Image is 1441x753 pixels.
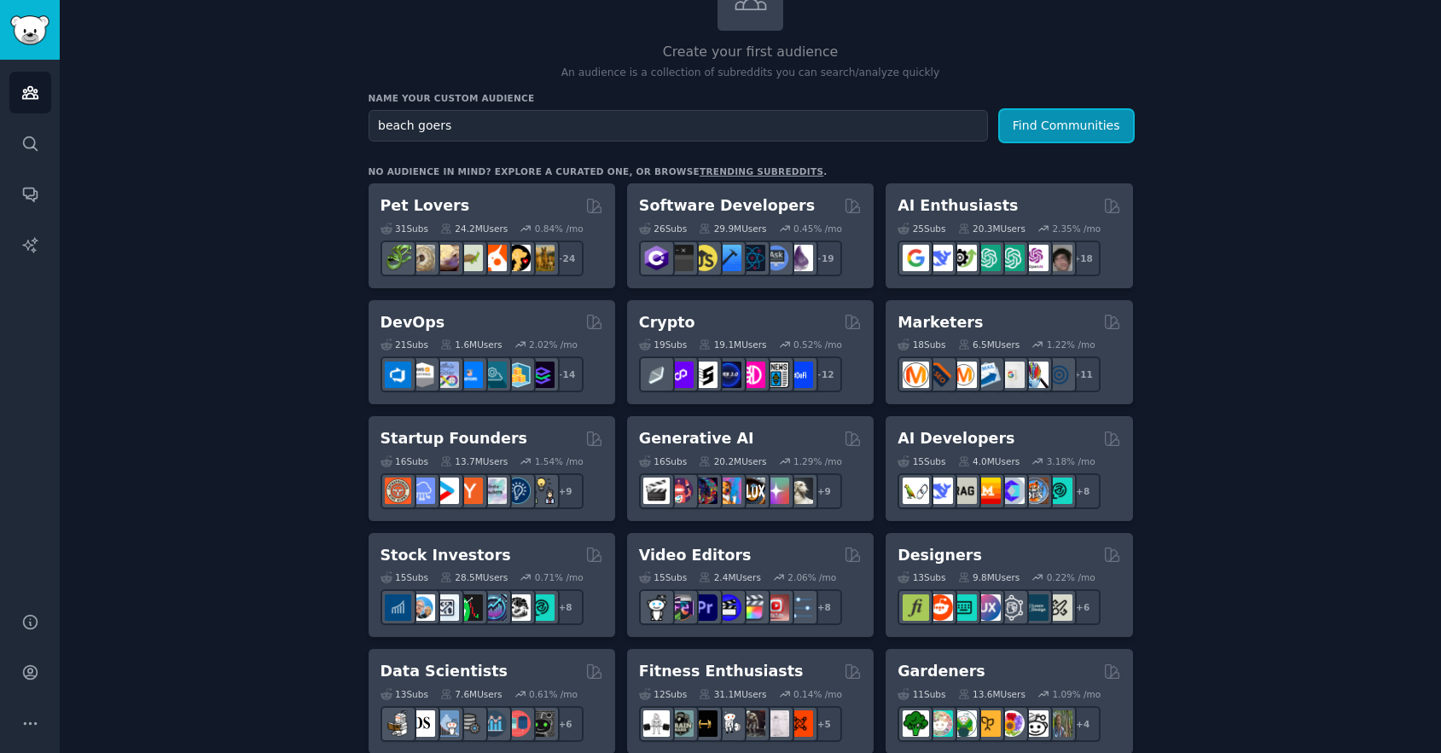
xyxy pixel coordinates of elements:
div: 1.29 % /mo [793,455,842,467]
div: 0.14 % /mo [793,688,842,700]
img: iOSProgramming [715,245,741,271]
img: vegetablegardening [903,710,929,737]
div: 13.7M Users [440,455,508,467]
div: 4.0M Users [958,455,1020,467]
img: MistralAI [974,478,1001,504]
div: 7.6M Users [440,688,503,700]
img: DevOpsLinks [456,362,483,388]
img: statistics [433,710,459,737]
div: 13 Sub s [898,571,945,583]
button: Find Communities [1000,110,1133,142]
img: SavageGarden [950,710,977,737]
img: analytics [480,710,507,737]
img: postproduction [787,594,813,621]
img: Forex [433,594,459,621]
input: Pick a short name, like "Digital Marketers" or "Movie-Goers" [369,110,988,142]
img: starryai [763,478,789,504]
img: herpetology [385,245,411,271]
h2: Designers [898,545,982,566]
img: editors [667,594,694,621]
img: finalcutpro [739,594,765,621]
h2: DevOps [381,312,445,333]
img: DreamBooth [787,478,813,504]
div: 13 Sub s [381,688,428,700]
img: SaaS [409,478,435,504]
h2: Crypto [639,312,695,333]
div: + 6 [548,706,584,742]
img: MachineLearning [385,710,411,737]
div: 12 Sub s [639,688,687,700]
img: PlatformEngineers [528,362,555,388]
div: + 6 [1065,589,1101,625]
div: + 18 [1065,240,1101,276]
div: + 19 [806,240,842,276]
a: trending subreddits [700,166,823,177]
img: chatgpt_prompts_ [998,245,1025,271]
img: ycombinator [456,478,483,504]
div: + 8 [548,589,584,625]
div: + 8 [1065,473,1101,509]
img: 0xPolygon [667,362,694,388]
div: 13.6M Users [958,688,1026,700]
img: GymMotivation [667,710,694,737]
div: + 14 [548,356,584,392]
img: aivideo [643,478,670,504]
img: DeepSeek [927,478,953,504]
div: 1.54 % /mo [535,455,584,467]
div: 2.4M Users [699,571,761,583]
h2: Create your first audience [369,42,1133,63]
img: learnjavascript [691,245,718,271]
img: typography [903,594,929,621]
img: MarketingResearch [1022,362,1049,388]
div: 3.18 % /mo [1047,455,1095,467]
img: AItoolsCatalog [950,245,977,271]
div: + 9 [548,473,584,509]
div: + 12 [806,356,842,392]
img: defiblockchain [739,362,765,388]
img: datascience [409,710,435,737]
img: weightroom [715,710,741,737]
div: 26 Sub s [639,223,687,235]
img: VideoEditors [715,594,741,621]
div: No audience in mind? Explore a curated one, or browse . [369,165,828,177]
h2: Startup Founders [381,428,527,449]
h2: Video Editors [639,545,752,566]
img: data [528,710,555,737]
div: 20.2M Users [699,455,766,467]
img: leopardgeckos [433,245,459,271]
img: GummySearch logo [10,15,49,45]
h2: Data Scientists [381,661,508,682]
img: CryptoNews [763,362,789,388]
img: gopro [643,594,670,621]
img: reactnative [739,245,765,271]
img: datasets [504,710,531,737]
div: 31.1M Users [699,688,766,700]
img: platformengineering [480,362,507,388]
img: ethfinance [643,362,670,388]
img: UXDesign [974,594,1001,621]
img: Youtubevideo [763,594,789,621]
h2: Software Developers [639,195,815,217]
img: StocksAndTrading [480,594,507,621]
img: indiehackers [480,478,507,504]
img: AskMarketing [950,362,977,388]
h2: AI Developers [898,428,1014,449]
img: Rag [950,478,977,504]
img: GoogleGeminiAI [903,245,929,271]
img: OpenSourceAI [998,478,1025,504]
div: 21 Sub s [381,339,428,350]
div: 0.61 % /mo [529,688,578,700]
img: azuredevops [385,362,411,388]
img: LangChain [903,478,929,504]
img: userexperience [998,594,1025,621]
img: personaltraining [787,710,813,737]
img: Trading [456,594,483,621]
img: aws_cdk [504,362,531,388]
div: 0.52 % /mo [793,339,842,350]
div: 24.2M Users [440,223,508,235]
img: ArtificalIntelligence [1046,245,1072,271]
img: startup [433,478,459,504]
div: 1.09 % /mo [1052,688,1101,700]
img: GardeningUK [974,710,1001,737]
div: 0.84 % /mo [535,223,584,235]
